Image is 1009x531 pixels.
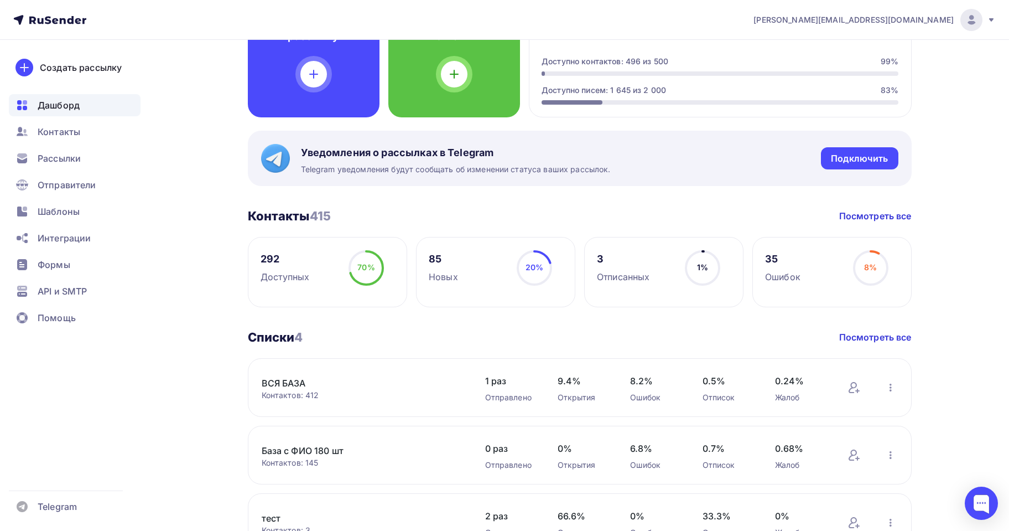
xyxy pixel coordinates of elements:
span: 20% [526,262,543,272]
div: Жалоб [775,392,825,403]
span: Telegram [38,500,77,513]
div: Отписок [703,460,753,471]
a: [PERSON_NAME][EMAIL_ADDRESS][DOMAIN_NAME] [753,9,996,31]
span: 0.5% [703,374,753,388]
div: Отправлено [485,460,535,471]
div: Ошибок [765,270,800,283]
a: ВСЯ БАЗА [262,377,450,390]
span: Дашборд [38,99,80,112]
div: Доступно контактов: 496 из 500 [542,56,668,67]
a: Посмотреть все [839,331,912,344]
span: Формы [38,258,70,271]
div: 99% [881,56,898,67]
span: 2 раз [485,509,535,523]
div: 292 [261,252,309,266]
a: Шаблоны [9,200,141,223]
div: Открытия [558,392,608,403]
span: 1% [697,262,708,272]
span: 9.4% [558,374,608,388]
span: 6.8% [630,442,680,455]
div: Отправлено [485,392,535,403]
span: Telegram уведомления будут сообщать об изменении статуса ваших рассылок. [301,164,611,175]
a: Формы [9,254,141,276]
span: 33.3% [703,509,753,523]
span: 415 [310,209,331,223]
span: 4 [294,330,303,344]
span: Контакты [38,125,80,138]
div: 3 [597,252,649,266]
a: тест [262,512,450,525]
span: 0 раз [485,442,535,455]
span: 0.7% [703,442,753,455]
span: Отправители [38,178,96,192]
span: 0% [630,509,680,523]
span: Помощь [38,311,76,324]
span: Уведомления о рассылках в Telegram [301,146,611,159]
div: Жалоб [775,460,825,471]
div: Создать рассылку [40,61,122,74]
div: Отписок [703,392,753,403]
div: Отписанных [597,270,649,283]
a: База с ФИО 180 шт [262,444,450,457]
span: Интеграции [38,231,91,245]
span: 0% [558,442,608,455]
a: Контакты [9,121,141,143]
div: Новых [429,270,458,283]
div: Ошибок [630,392,680,403]
span: 0.68% [775,442,825,455]
a: Дашборд [9,94,141,116]
a: Рассылки [9,147,141,169]
div: Открытия [558,460,608,471]
a: Отправители [9,174,141,196]
div: Контактов: 412 [262,390,463,401]
span: 70% [357,262,375,272]
span: 1 раз [485,374,535,388]
div: 83% [881,85,898,96]
span: Шаблоны [38,205,80,218]
span: [PERSON_NAME][EMAIL_ADDRESS][DOMAIN_NAME] [753,14,954,25]
span: 8% [864,262,877,272]
span: 0% [775,509,825,523]
div: Доступно писем: 1 645 из 2 000 [542,85,666,96]
h3: Списки [248,329,303,345]
div: Ошибок [630,460,680,471]
div: 85 [429,252,458,266]
a: Посмотреть все [839,209,912,223]
h3: Контакты [248,208,331,224]
span: 8.2% [630,374,680,388]
span: 66.6% [558,509,608,523]
span: API и SMTP [38,285,87,298]
span: 0.24% [775,374,825,388]
div: Контактов: 145 [262,457,463,468]
div: Доступных [261,270,309,283]
span: Рассылки [38,152,81,165]
div: Подключить [831,152,888,165]
div: 35 [765,252,800,266]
